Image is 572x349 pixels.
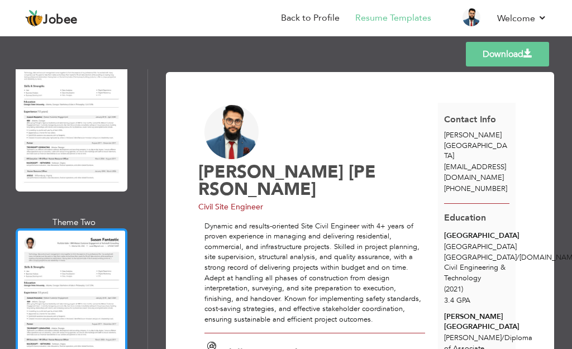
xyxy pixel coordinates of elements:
a: Welcome [497,12,547,25]
div: Theme Two [18,217,130,228]
span: [PERSON_NAME] [198,160,344,184]
span: (2021) [444,284,463,294]
div: [PERSON_NAME][GEOGRAPHIC_DATA] [444,312,509,332]
span: Contact Info [444,113,496,126]
span: [GEOGRAPHIC_DATA] [444,141,507,161]
a: Resume Templates [355,12,431,25]
a: Jobee [25,9,78,27]
span: / [517,252,519,262]
span: Civil Site Engineer [198,202,263,212]
span: Education [444,212,486,224]
a: Back to Profile [281,12,340,25]
span: / [502,333,504,343]
img: jobee.io [25,9,43,27]
span: [PERSON_NAME] [444,130,502,140]
span: [PERSON_NAME] [198,160,376,201]
a: Download [466,42,549,66]
span: Jobee [43,14,78,26]
img: Profile Img [463,8,480,26]
div: Dynamic and results-oriented Site Civil Engineer with 4+ years of proven experience in managing a... [204,221,426,325]
div: [GEOGRAPHIC_DATA] [444,231,509,241]
span: [EMAIL_ADDRESS][DOMAIN_NAME] [444,162,506,183]
span: 3.4 GPA [444,295,470,305]
span: [PHONE_NUMBER] [444,184,507,194]
img: No image [204,105,259,160]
